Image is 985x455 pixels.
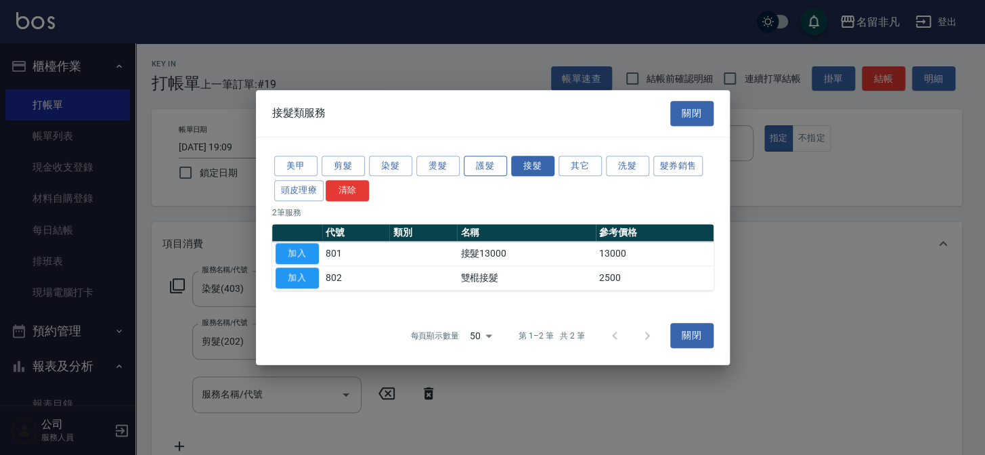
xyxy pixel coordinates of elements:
[596,242,714,266] td: 13000
[457,242,596,266] td: 接髮13000
[274,180,324,201] button: 頭皮理療
[322,224,390,242] th: 代號
[322,156,365,177] button: 剪髮
[653,156,703,177] button: 髮券銷售
[464,156,507,177] button: 護髮
[596,265,714,290] td: 2500
[670,324,714,349] button: 關閉
[457,224,596,242] th: 名稱
[416,156,460,177] button: 燙髮
[559,156,602,177] button: 其它
[272,106,326,120] span: 接髮類服務
[272,207,714,219] p: 2 筆服務
[322,265,390,290] td: 802
[410,330,459,342] p: 每頁顯示數量
[389,224,457,242] th: 類別
[511,156,554,177] button: 接髮
[276,243,319,264] button: 加入
[596,224,714,242] th: 參考價格
[322,242,390,266] td: 801
[670,101,714,126] button: 關閉
[519,330,584,342] p: 第 1–2 筆 共 2 筆
[274,156,318,177] button: 美甲
[369,156,412,177] button: 染髮
[457,265,596,290] td: 雙棍接髮
[606,156,649,177] button: 洗髮
[326,180,369,201] button: 清除
[464,318,497,354] div: 50
[276,267,319,288] button: 加入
